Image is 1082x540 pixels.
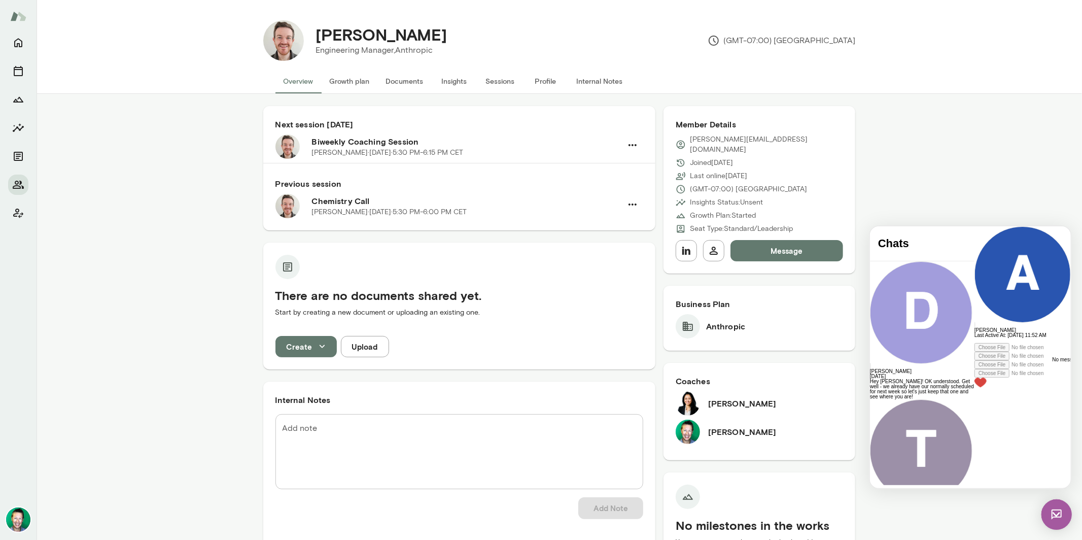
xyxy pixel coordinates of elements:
button: Sessions [8,61,28,81]
button: Upload [341,336,389,357]
h6: Internal Notes [275,394,643,406]
div: Attach audio [104,125,201,134]
img: Brian Lawrence [676,420,700,444]
div: Attach image [104,134,201,143]
h6: Anthropic [706,320,745,332]
p: Seat Type: Standard/Leadership [690,224,793,234]
h6: [PERSON_NAME] [708,397,777,410]
img: heart [104,151,117,161]
img: Brian Lawrence [6,508,30,532]
p: (GMT-07:00) [GEOGRAPHIC_DATA] [708,35,856,47]
button: Growth Plan [8,89,28,110]
h4: Chats [8,11,96,24]
button: Internal Notes [569,69,631,93]
button: Members [8,175,28,195]
span: Last Active At: [DATE] 11:52 AM [104,106,177,112]
p: [PERSON_NAME][EMAIL_ADDRESS][DOMAIN_NAME] [690,134,844,155]
h6: Previous session [275,178,643,190]
h6: Next session [DATE] [275,118,643,130]
p: [PERSON_NAME] · [DATE] · 5:30 PM-6:15 PM CET [312,148,464,158]
p: Growth Plan: Started [690,211,756,221]
h6: [PERSON_NAME] [104,102,201,107]
p: Last online [DATE] [690,171,747,181]
h6: Business Plan [676,298,844,310]
button: Growth plan [322,69,378,93]
button: Profile [523,69,569,93]
button: Documents [378,69,432,93]
button: Insights [432,69,477,93]
p: Joined [DATE] [690,158,733,168]
button: Sessions [477,69,523,93]
h6: Member Details [676,118,844,130]
button: Overview [275,69,322,93]
p: Engineering Manager, Anthropic [316,44,447,56]
button: Insights [8,118,28,138]
button: Create [275,336,337,357]
img: Mento [10,7,26,26]
button: Message [730,240,844,261]
h5: No milestones in the works [676,517,844,533]
h6: [PERSON_NAME] [708,426,777,438]
h6: Coaches [676,375,844,387]
h6: Biweekly Coaching Session [312,136,622,148]
button: Client app [8,203,28,223]
p: [PERSON_NAME] · [DATE] · 5:30 PM-6:00 PM CET [312,207,467,217]
p: Insights Status: Unsent [690,197,763,208]
img: Andrew Munn [263,20,304,61]
div: Live Reaction [104,151,201,161]
div: Attach file [104,143,201,151]
p: (GMT-07:00) [GEOGRAPHIC_DATA] [690,184,807,194]
h6: Chemistry Call [312,195,622,207]
button: Documents [8,146,28,166]
img: Monica Aggarwal [676,391,700,416]
h4: [PERSON_NAME] [316,25,447,44]
h5: There are no documents shared yet. [275,287,643,303]
div: Attach video [104,117,201,125]
p: Start by creating a new document or uploading an existing one. [275,308,643,318]
button: Home [8,32,28,53]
